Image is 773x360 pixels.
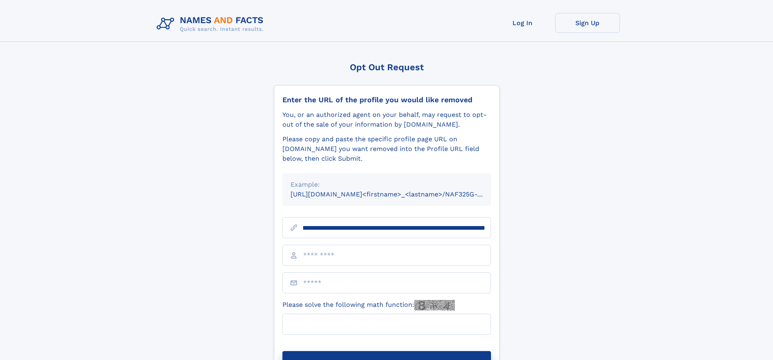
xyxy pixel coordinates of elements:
[490,13,555,33] a: Log In
[291,180,483,190] div: Example:
[291,190,506,198] small: [URL][DOMAIN_NAME]<firstname>_<lastname>/NAF325G-xxxxxxxx
[274,62,500,72] div: Opt Out Request
[282,95,491,104] div: Enter the URL of the profile you would like removed
[153,13,270,35] img: Logo Names and Facts
[282,110,491,129] div: You, or an authorized agent on your behalf, may request to opt-out of the sale of your informatio...
[282,300,455,310] label: Please solve the following math function:
[555,13,620,33] a: Sign Up
[282,134,491,164] div: Please copy and paste the specific profile page URL on [DOMAIN_NAME] you want removed into the Pr...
